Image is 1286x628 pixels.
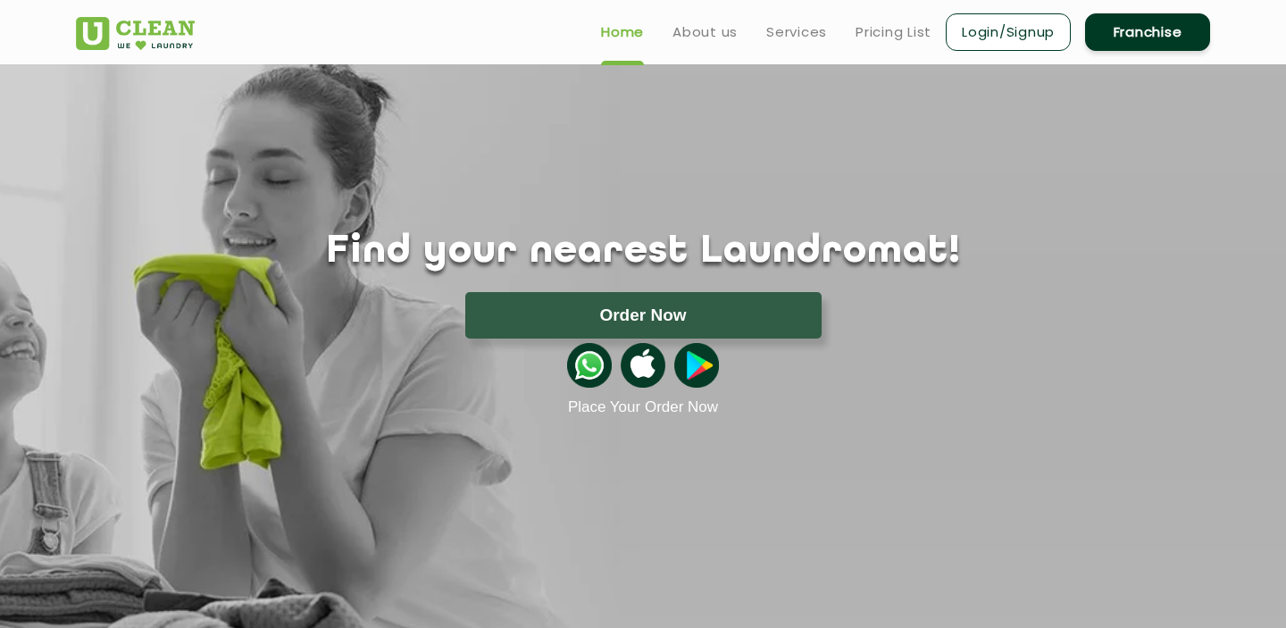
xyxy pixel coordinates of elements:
img: playstoreicon.png [674,343,719,388]
img: whatsappicon.png [567,343,612,388]
a: Services [766,21,827,43]
a: About us [672,21,738,43]
img: UClean Laundry and Dry Cleaning [76,17,195,50]
img: apple-icon.png [621,343,665,388]
a: Franchise [1085,13,1210,51]
a: Place Your Order Now [568,398,718,416]
a: Home [601,21,644,43]
a: Pricing List [856,21,931,43]
a: Login/Signup [946,13,1071,51]
h1: Find your nearest Laundromat! [63,230,1223,274]
button: Order Now [465,292,822,339]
